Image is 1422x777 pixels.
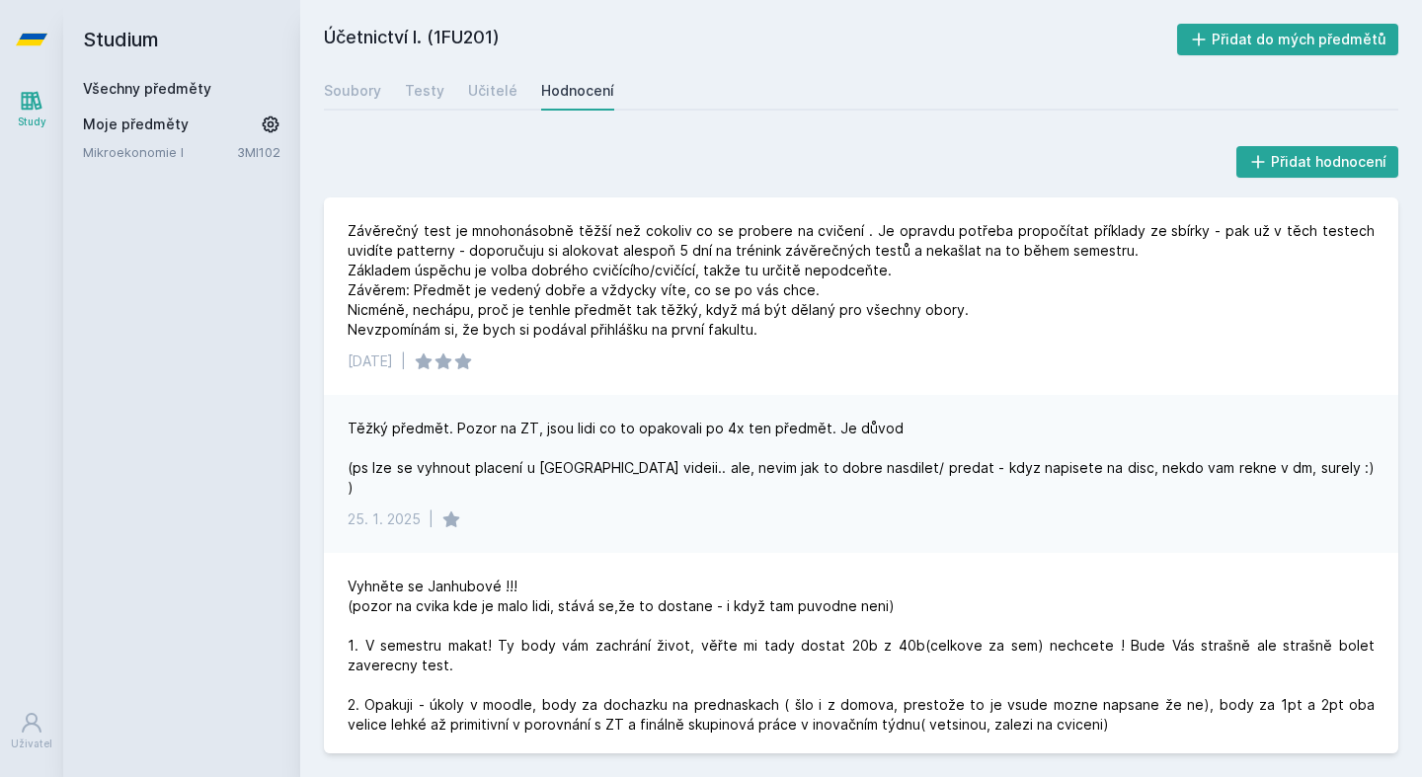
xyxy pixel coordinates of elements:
[324,71,381,111] a: Soubory
[468,71,517,111] a: Učitelé
[83,115,189,134] span: Moje předměty
[4,79,59,139] a: Study
[83,142,237,162] a: Mikroekonomie I
[405,71,444,111] a: Testy
[324,81,381,101] div: Soubory
[18,115,46,129] div: Study
[348,351,393,371] div: [DATE]
[4,701,59,761] a: Uživatel
[541,71,614,111] a: Hodnocení
[348,509,421,529] div: 25. 1. 2025
[83,80,211,97] a: Všechny předměty
[541,81,614,101] div: Hodnocení
[429,509,434,529] div: |
[324,24,1177,55] h2: Účetnictví I. (1FU201)
[468,81,517,101] div: Učitelé
[348,221,1375,340] div: Závěrečný test je mnohonásobně těžší než cokoliv co se probere na cvičení . Je opravdu potřeba pr...
[348,419,1375,498] div: Těžký předmět. Pozor na ZT, jsou lidi co to opakovali po 4x ten předmět. Je důvod (ps lze se vyhn...
[401,351,406,371] div: |
[1177,24,1399,55] button: Přidat do mých předmětů
[237,144,280,160] a: 3MI102
[1236,146,1399,178] button: Přidat hodnocení
[11,737,52,751] div: Uživatel
[405,81,444,101] div: Testy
